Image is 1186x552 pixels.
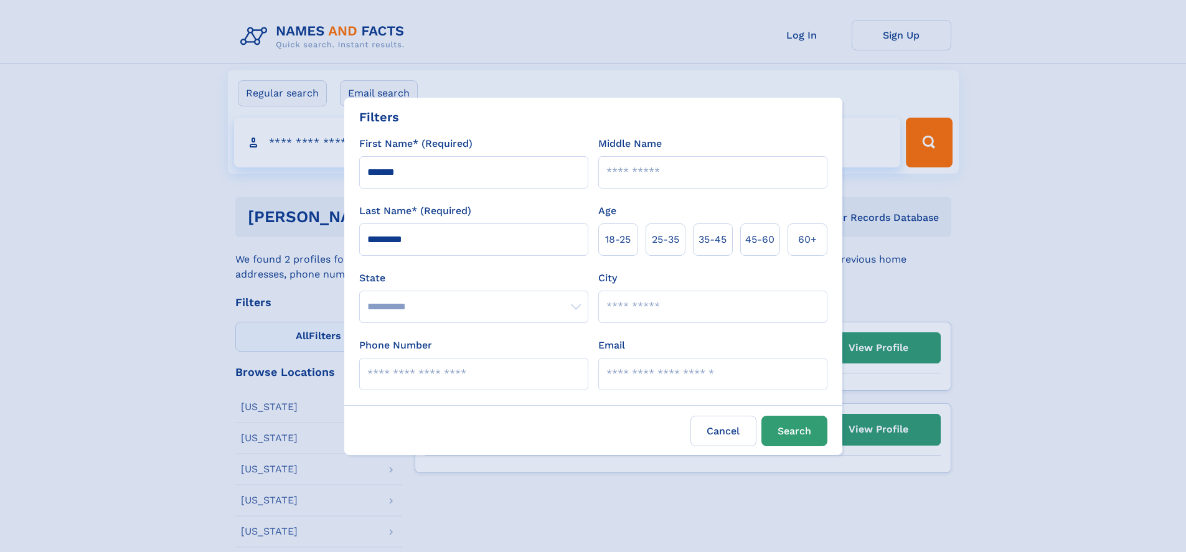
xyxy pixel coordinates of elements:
span: 35‑45 [699,232,727,247]
span: 45‑60 [745,232,774,247]
label: Middle Name [598,136,662,151]
label: Cancel [690,416,756,446]
label: Email [598,338,625,353]
label: Last Name* (Required) [359,203,471,218]
span: 18‑25 [605,232,631,247]
div: Filters [359,108,399,126]
button: Search [761,416,827,446]
span: 25‑35 [652,232,679,247]
label: City [598,271,617,286]
label: Phone Number [359,338,432,353]
label: First Name* (Required) [359,136,473,151]
span: 60+ [798,232,817,247]
label: Age [598,203,616,218]
label: State [359,271,588,286]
